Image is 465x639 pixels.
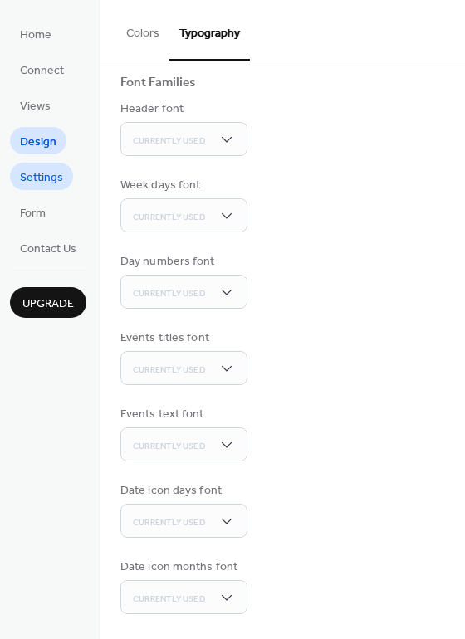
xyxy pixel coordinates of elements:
[133,364,206,376] span: Currently Used
[20,98,51,115] span: Views
[133,288,206,300] span: Currently Used
[120,406,244,423] div: Events text font
[133,593,206,605] span: Currently Used
[120,559,244,576] div: Date icon months font
[10,234,86,261] a: Contact Us
[133,212,206,223] span: Currently Used
[120,75,196,92] div: Font Families
[20,169,63,187] span: Settings
[120,177,244,194] div: Week days font
[10,56,74,83] a: Connect
[133,135,206,147] span: Currently Used
[10,287,86,318] button: Upgrade
[20,62,64,80] span: Connect
[120,253,244,271] div: Day numbers font
[20,241,76,258] span: Contact Us
[120,100,244,118] div: Header font
[22,295,74,313] span: Upgrade
[133,517,206,529] span: Currently Used
[20,205,46,222] span: Form
[10,91,61,119] a: Views
[20,134,56,151] span: Design
[10,20,61,47] a: Home
[20,27,51,44] span: Home
[10,163,73,190] a: Settings
[10,127,66,154] a: Design
[10,198,56,226] a: Form
[120,329,244,347] div: Events titles font
[133,441,206,452] span: Currently Used
[120,482,244,500] div: Date icon days font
